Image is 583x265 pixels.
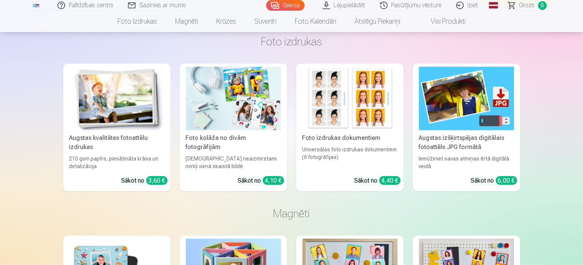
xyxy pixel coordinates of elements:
div: 4,40 € [379,176,401,185]
h3: Foto izdrukas [69,35,514,48]
div: Foto izdrukas dokumentiem [299,133,401,143]
div: Sākot no [238,176,284,185]
div: 6,00 € [496,176,517,185]
span: Grozs [519,1,535,10]
a: Augstas kvalitātes fotoattēlu izdrukasAugstas kvalitātes fotoattēlu izdrukas210 gsm papīrs, piesā... [63,64,171,191]
a: Foto izdrukas dokumentiemFoto izdrukas dokumentiemUniversālas foto izdrukas dokumentiem (6 fotogr... [296,64,404,191]
div: 3,60 € [146,176,168,185]
a: Foto kalendāri [286,11,345,32]
img: /fa1 [32,3,40,8]
div: 4,10 € [263,176,284,185]
a: Foto izdrukas [108,11,166,32]
a: Atslēgu piekariņi [345,11,409,32]
a: Suvenīri [245,11,286,32]
div: Augstas kvalitātes fotoattēlu izdrukas [66,133,168,152]
div: Sākot no [471,176,517,185]
div: [DEMOGRAPHIC_DATA] neaizmirstami mirkļi vienā skaistā bildē [183,155,284,170]
span: 0 [538,1,547,10]
div: Iemūžiniet savas atmiņas ērtā digitālā veidā [416,155,517,170]
div: Universālas foto izdrukas dokumentiem (6 fotogrāfijas) [299,146,401,170]
h3: Magnēti [69,207,514,220]
div: Augstas izšķirtspējas digitālais fotoattēls JPG formātā [416,133,517,152]
a: Magnēti [166,11,207,32]
a: Foto kolāža no divām fotogrāfijāmFoto kolāža no divām fotogrāfijām[DEMOGRAPHIC_DATA] neaizmirstam... [180,64,287,191]
div: 210 gsm papīrs, piesātināta krāsa un detalizācija [66,155,168,170]
img: Foto kolāža no divām fotogrāfijām [186,67,281,130]
img: Foto izdrukas dokumentiem [302,67,398,130]
div: Sākot no [121,176,168,185]
img: Augstas izšķirtspējas digitālais fotoattēls JPG formātā [419,67,514,130]
div: Foto kolāža no divām fotogrāfijām [183,133,284,152]
a: Augstas izšķirtspējas digitālais fotoattēls JPG formātāAugstas izšķirtspējas digitālais fotoattēl... [413,64,520,191]
a: Krūzes [207,11,245,32]
img: Augstas kvalitātes fotoattēlu izdrukas [69,67,165,130]
a: Visi produkti [409,11,475,32]
div: Sākot no [355,176,401,185]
